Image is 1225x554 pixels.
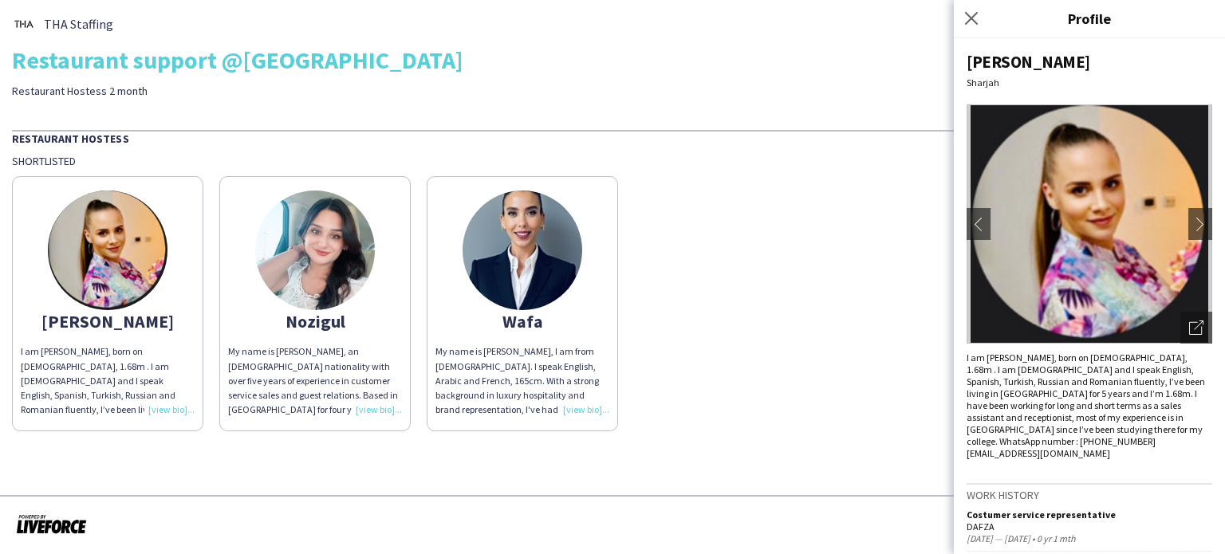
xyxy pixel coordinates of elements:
h3: Profile [954,8,1225,29]
div: Open photos pop-in [1180,312,1212,344]
img: Crew avatar or photo [967,104,1212,344]
div: Restaurant support @[GEOGRAPHIC_DATA] [12,48,1213,72]
div: Restaurant Hostess 2 month [12,84,432,98]
div: DAFZA [967,521,1212,532]
img: Powered by Liveforce [16,513,87,535]
div: I am [PERSON_NAME], born on [DEMOGRAPHIC_DATA], 1.68m . I am [DEMOGRAPHIC_DATA] and I speak Engli... [21,344,195,417]
div: [PERSON_NAME] [967,51,1212,73]
div: Costumer service representative [967,509,1212,521]
div: [DATE] — [DATE] • 0 yr 1 mth [967,532,1212,544]
div: Nozigul [228,314,402,328]
div: Restaurant Hostess [12,130,1213,146]
div: Wafa [435,314,609,328]
img: thumb-677254d825a14.jpeg [255,191,375,310]
img: thumb-0b1c4840-441c-4cf7-bc0f-fa59e8b685e2..jpg [12,12,36,36]
img: thumb-67769d715d43a.jpeg [48,191,167,310]
div: My name is [PERSON_NAME], an [DEMOGRAPHIC_DATA] nationality with over five years of experience in... [228,344,402,417]
img: thumb-67f9576fc59b4.jpeg [463,191,582,310]
div: Sharjah [967,77,1212,88]
span: THA Staffing [44,17,113,31]
div: I am [PERSON_NAME], born on [DEMOGRAPHIC_DATA], 1.68m . I am [DEMOGRAPHIC_DATA] and I speak Engli... [967,352,1212,459]
div: [PERSON_NAME] [21,314,195,328]
div: My name is [PERSON_NAME], I am from [DEMOGRAPHIC_DATA]. I speak English, Arabic and French, 165cm... [435,344,609,417]
div: Shortlisted [12,154,1213,168]
h3: Work history [967,488,1212,502]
